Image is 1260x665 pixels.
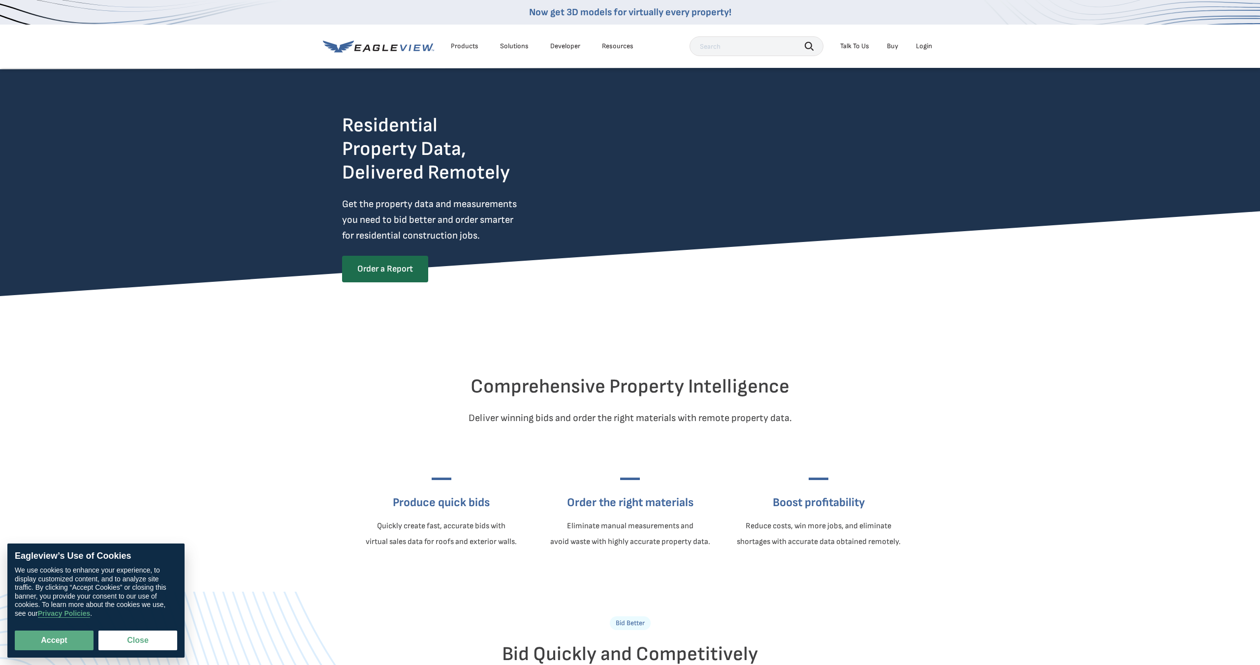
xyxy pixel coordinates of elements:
[98,631,177,650] button: Close
[550,518,710,550] p: Eliminate manual measurements and avoid waste with highly accurate property data.
[602,42,633,51] div: Resources
[887,42,898,51] a: Buy
[840,42,869,51] div: Talk To Us
[737,518,901,550] p: Reduce costs, win more jobs, and eliminate shortages with accurate data obtained remotely.
[342,196,558,243] p: Get the property data and measurements you need to bid better and order smarter for residential c...
[342,375,918,398] h2: Comprehensive Property Intelligence
[342,114,510,184] h2: Residential Property Data, Delivered Remotely
[500,42,529,51] div: Solutions
[550,495,710,511] h3: Order the right materials
[15,551,177,562] div: Eagleview’s Use of Cookies
[529,6,731,18] a: Now get 3D models for virtually every property!
[15,631,94,650] button: Accept
[610,616,651,630] p: Bid Better
[690,36,823,56] input: Search
[550,42,580,51] a: Developer
[916,42,932,51] div: Login
[737,495,901,511] h3: Boost profitability
[451,42,478,51] div: Products
[366,518,517,550] p: Quickly create fast, accurate bids with virtual sales data for roofs and exterior walls.
[15,567,177,618] div: We use cookies to enhance your experience, to display customized content, and to analyze site tra...
[342,410,918,426] p: Deliver winning bids and order the right materials with remote property data.
[38,610,91,618] a: Privacy Policies
[342,256,428,282] a: Order a Report
[366,495,517,511] h3: Produce quick bids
